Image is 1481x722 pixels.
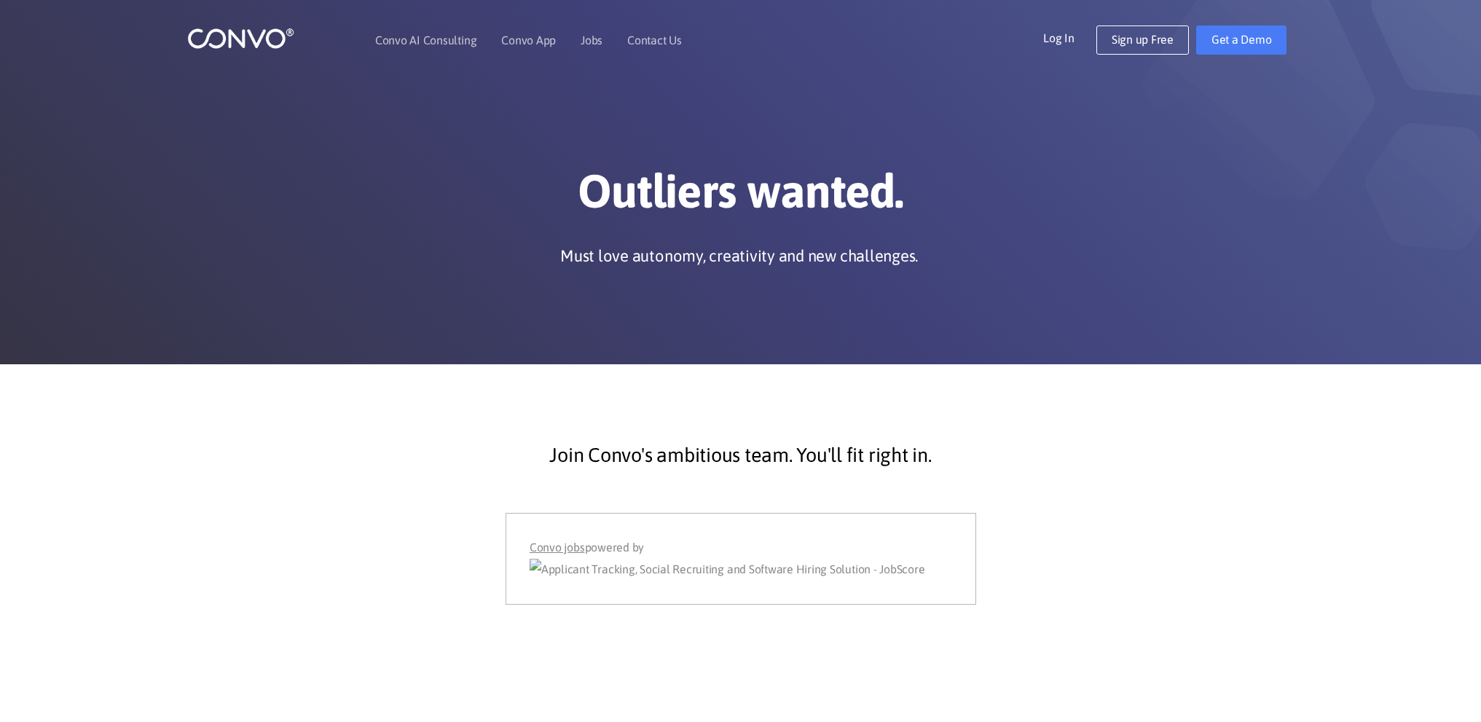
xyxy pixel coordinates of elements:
a: Sign up Free [1096,25,1189,55]
h1: Outliers wanted. [337,163,1145,230]
p: Join Convo's ambitious team. You'll fit right in. [347,437,1134,474]
a: Convo AI Consulting [375,34,476,46]
a: Jobs [581,34,602,46]
a: Convo App [501,34,556,46]
a: Get a Demo [1196,25,1287,55]
a: Contact Us [627,34,682,46]
p: Must love autonomy, creativity and new challenges. [560,245,918,267]
a: Convo jobs [530,537,585,559]
div: powered by [530,537,951,581]
img: Applicant Tracking, Social Recruiting and Software Hiring Solution - JobScore [530,559,925,581]
a: Log In [1043,25,1096,49]
img: logo_1.png [187,27,294,50]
